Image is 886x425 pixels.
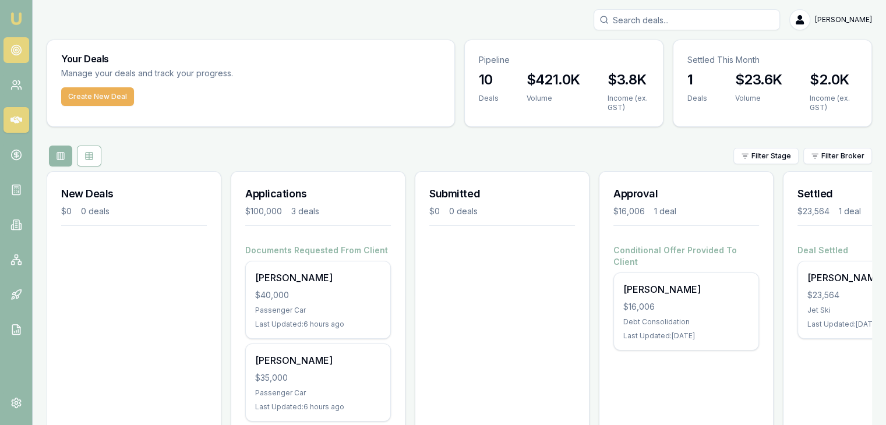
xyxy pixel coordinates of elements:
h3: 10 [479,70,499,89]
div: 1 deal [654,206,676,217]
div: Deals [479,94,499,103]
div: 3 deals [291,206,319,217]
div: $0 [429,206,440,217]
div: 0 deals [449,206,478,217]
button: Filter Broker [803,148,872,164]
span: Filter Stage [751,151,791,161]
div: [PERSON_NAME] [255,353,381,367]
div: $16,006 [623,301,749,313]
p: Pipeline [479,54,649,66]
input: Search deals [594,9,780,30]
h3: $421.0K [527,70,580,89]
div: $16,006 [613,206,645,217]
div: $35,000 [255,372,381,384]
h3: Submitted [429,186,575,202]
button: Create New Deal [61,87,134,106]
div: Income (ex. GST) [608,94,648,112]
div: [PERSON_NAME] [255,271,381,285]
div: Debt Consolidation [623,317,749,327]
div: [PERSON_NAME] [623,282,749,296]
div: Volume [527,94,580,103]
div: $100,000 [245,206,282,217]
div: Last Updated: 6 hours ago [255,402,381,412]
h3: $23.6K [735,70,782,89]
h3: Applications [245,186,391,202]
h4: Documents Requested From Client [245,245,391,256]
div: Last Updated: 6 hours ago [255,320,381,329]
div: Passenger Car [255,306,381,315]
div: Income (ex. GST) [810,94,857,112]
div: Deals [687,94,707,103]
div: $23,564 [797,206,829,217]
p: Manage your deals and track your progress. [61,67,359,80]
div: 0 deals [81,206,110,217]
h3: Your Deals [61,54,440,63]
h3: Approval [613,186,759,202]
h3: 1 [687,70,707,89]
div: Last Updated: [DATE] [623,331,749,341]
div: 1 deal [839,206,861,217]
button: Filter Stage [733,148,799,164]
div: $0 [61,206,72,217]
div: Passenger Car [255,388,381,398]
div: Volume [735,94,782,103]
h3: $2.0K [810,70,857,89]
span: [PERSON_NAME] [815,15,872,24]
h3: New Deals [61,186,207,202]
h3: $3.8K [608,70,648,89]
h4: Conditional Offer Provided To Client [613,245,759,268]
span: Filter Broker [821,151,864,161]
p: Settled This Month [687,54,857,66]
img: emu-icon-u.png [9,12,23,26]
div: $40,000 [255,289,381,301]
